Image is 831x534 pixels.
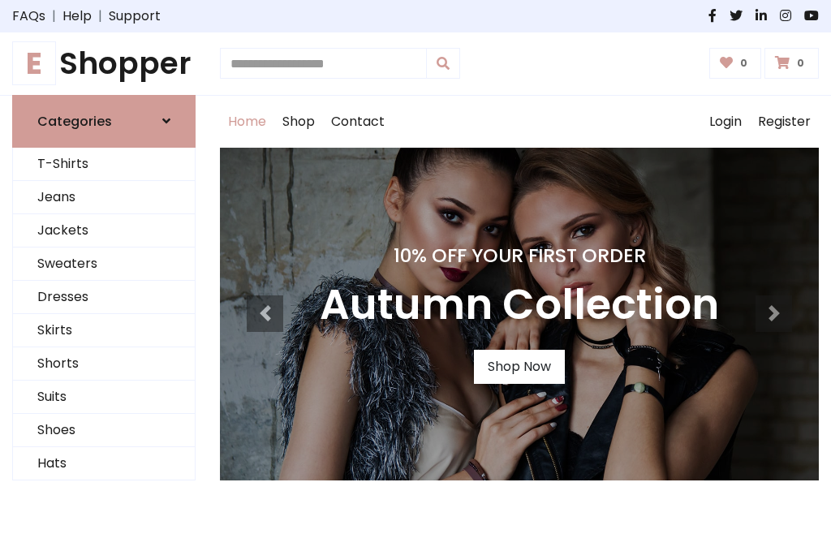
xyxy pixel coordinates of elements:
h3: Autumn Collection [320,280,719,330]
a: Shop [274,96,323,148]
a: Sweaters [13,248,195,281]
a: T-Shirts [13,148,195,181]
a: Skirts [13,314,195,347]
a: Jeans [13,181,195,214]
a: Hats [13,447,195,480]
span: | [45,6,62,26]
h4: 10% Off Your First Order [320,244,719,267]
a: Jackets [13,214,195,248]
a: Home [220,96,274,148]
a: EShopper [12,45,196,82]
span: E [12,41,56,85]
a: 0 [764,48,819,79]
a: Login [701,96,750,148]
a: Contact [323,96,393,148]
a: Shoes [13,414,195,447]
a: Categories [12,95,196,148]
a: FAQs [12,6,45,26]
span: | [92,6,109,26]
a: Help [62,6,92,26]
a: 0 [709,48,762,79]
a: Shorts [13,347,195,381]
a: Register [750,96,819,148]
a: Shop Now [474,350,565,384]
a: Dresses [13,281,195,314]
a: Support [109,6,161,26]
a: Suits [13,381,195,414]
h6: Categories [37,114,112,129]
span: 0 [736,56,751,71]
span: 0 [793,56,808,71]
h1: Shopper [12,45,196,82]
